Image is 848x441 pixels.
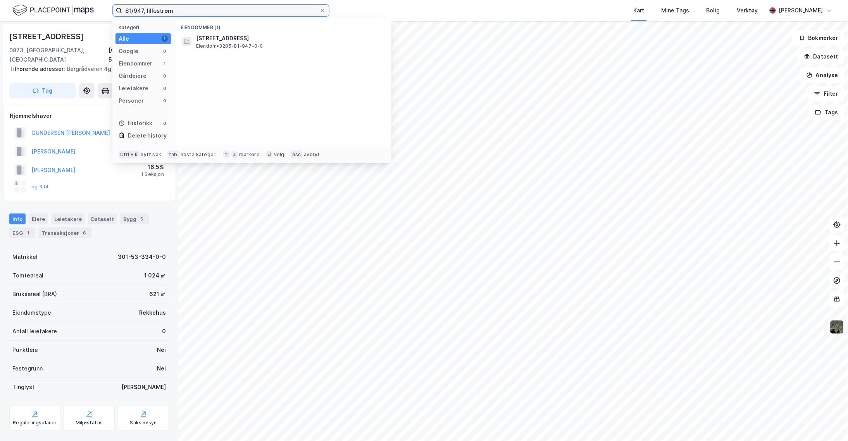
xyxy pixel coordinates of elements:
[12,3,94,17] img: logo.f888ab2527a4732fd821a326f86c7f29.svg
[138,215,146,223] div: 5
[24,229,32,237] div: 1
[662,6,689,15] div: Mine Tags
[119,59,152,68] div: Eiendommer
[120,214,149,224] div: Bygg
[51,214,85,224] div: Leietakere
[12,327,57,336] div: Antall leietakere
[162,327,166,336] div: 0
[10,111,169,121] div: Hjemmelshaver
[118,252,166,262] div: 301-53-334-0-0
[130,420,157,426] div: Saksinnsyn
[128,131,167,140] div: Delete history
[119,96,144,105] div: Personer
[88,214,117,224] div: Datasett
[12,382,34,392] div: Tinglyst
[109,46,169,64] div: [GEOGRAPHIC_DATA], 53/334
[29,214,48,224] div: Eiere
[162,73,168,79] div: 0
[76,420,103,426] div: Miljøstatus
[119,34,129,43] div: Alle
[809,105,845,120] button: Tags
[793,30,845,46] button: Bokmerker
[144,271,166,280] div: 1 024 ㎡
[162,120,168,126] div: 0
[119,151,140,158] div: Ctrl + k
[830,320,845,334] img: 9k=
[196,43,263,49] span: Eiendom • 3205-81-947-0-0
[240,152,260,158] div: markere
[634,6,645,15] div: Kart
[141,162,164,172] div: 16.5%
[798,49,845,64] button: Datasett
[9,65,67,72] span: Tilhørende adresser:
[119,47,138,56] div: Google
[174,18,391,32] div: Eiendommer (1)
[119,119,152,128] div: Historikk
[779,6,823,15] div: [PERSON_NAME]
[162,36,168,42] div: 1
[12,271,43,280] div: Tomteareal
[12,289,57,299] div: Bruksareal (BRA)
[9,83,76,98] button: Tag
[737,6,758,15] div: Verktøy
[149,289,166,299] div: 621 ㎡
[800,67,845,83] button: Analyse
[38,227,91,238] div: Transaksjoner
[139,308,166,317] div: Rekkehus
[162,60,168,67] div: 1
[162,85,168,91] div: 0
[707,6,720,15] div: Bolig
[12,364,43,373] div: Festegrunn
[181,152,217,158] div: neste kategori
[141,171,164,177] div: 1 Seksjon
[119,71,147,81] div: Gårdeiere
[808,86,845,102] button: Filter
[12,345,38,355] div: Punktleie
[81,229,88,237] div: 6
[141,152,162,158] div: nytt søk
[119,24,171,30] div: Kategori
[121,382,166,392] div: [PERSON_NAME]
[157,345,166,355] div: Nei
[291,151,303,158] div: esc
[122,5,320,16] input: Søk på adresse, matrikkel, gårdeiere, leietakere eller personer
[9,46,109,64] div: 0873, [GEOGRAPHIC_DATA], [GEOGRAPHIC_DATA]
[809,404,848,441] iframe: Chat Widget
[9,227,35,238] div: ESG
[119,84,148,93] div: Leietakere
[12,252,38,262] div: Matrikkel
[809,404,848,441] div: Kontrollprogram for chat
[274,152,284,158] div: velg
[9,64,163,74] div: Bergrådveien 4g, Bergrådveien 4h
[162,48,168,54] div: 0
[157,364,166,373] div: Nei
[196,34,382,43] span: [STREET_ADDRESS]
[13,420,57,426] div: Reguleringsplaner
[9,214,26,224] div: Info
[9,30,85,43] div: [STREET_ADDRESS]
[162,98,168,104] div: 0
[304,152,320,158] div: avbryt
[167,151,179,158] div: tab
[12,308,51,317] div: Eiendomstype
